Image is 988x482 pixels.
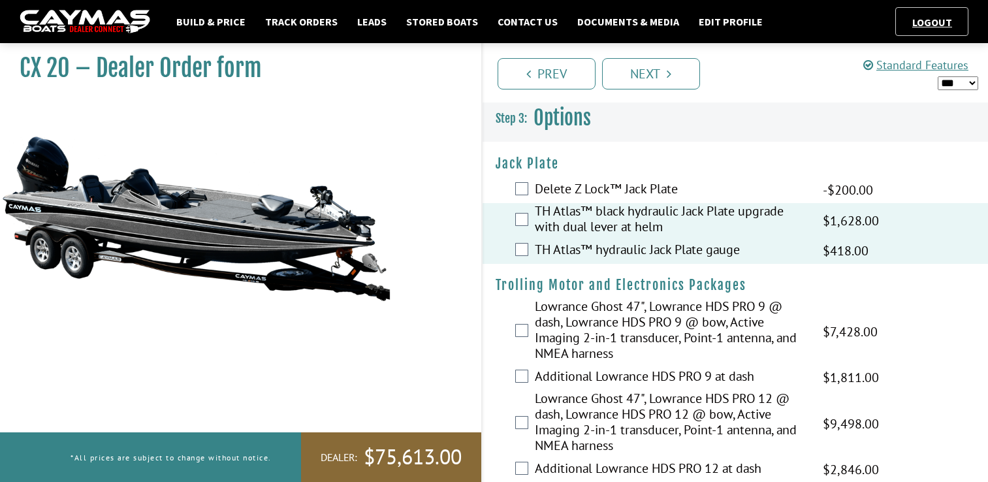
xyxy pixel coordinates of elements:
[535,242,807,261] label: TH Atlas™ hydraulic Jack Plate gauge
[491,13,564,30] a: Contact Us
[364,443,462,471] span: $75,613.00
[692,13,769,30] a: Edit Profile
[259,13,344,30] a: Track Orders
[535,298,807,364] label: Lowrance Ghost 47", Lowrance HDS PRO 9 @ dash, Lowrance HDS PRO 9 @ bow, Active Imaging 2-in-1 tr...
[20,10,150,34] img: caymas-dealer-connect-2ed40d3bc7270c1d8d7ffb4b79bf05adc795679939227970def78ec6f6c03838.gif
[823,414,879,434] span: $9,498.00
[823,322,878,342] span: $7,428.00
[496,277,976,293] h4: Trolling Motor and Electronics Packages
[170,13,252,30] a: Build & Price
[20,54,449,83] h1: CX 20 – Dealer Order form
[301,432,481,482] a: Dealer:$75,613.00
[571,13,686,30] a: Documents & Media
[535,391,807,457] label: Lowrance Ghost 47", Lowrance HDS PRO 12 @ dash, Lowrance HDS PRO 12 @ bow, Active Imaging 2-in-1 ...
[496,155,976,172] h4: Jack Plate
[823,211,879,231] span: $1,628.00
[400,13,485,30] a: Stored Boats
[498,58,596,89] a: Prev
[823,180,873,200] span: -$200.00
[535,368,807,387] label: Additional Lowrance HDS PRO 9 at dash
[535,460,807,479] label: Additional Lowrance HDS PRO 12 at dash
[71,447,272,468] p: *All prices are subject to change without notice.
[823,460,879,479] span: $2,846.00
[823,241,868,261] span: $418.00
[535,181,807,200] label: Delete Z Lock™ Jack Plate
[535,203,807,238] label: TH Atlas™ black hydraulic Jack Plate upgrade with dual lever at helm
[823,368,879,387] span: $1,811.00
[602,58,700,89] a: Next
[906,16,959,29] a: Logout
[321,451,357,464] span: Dealer:
[863,57,968,72] a: Standard Features
[351,13,393,30] a: Leads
